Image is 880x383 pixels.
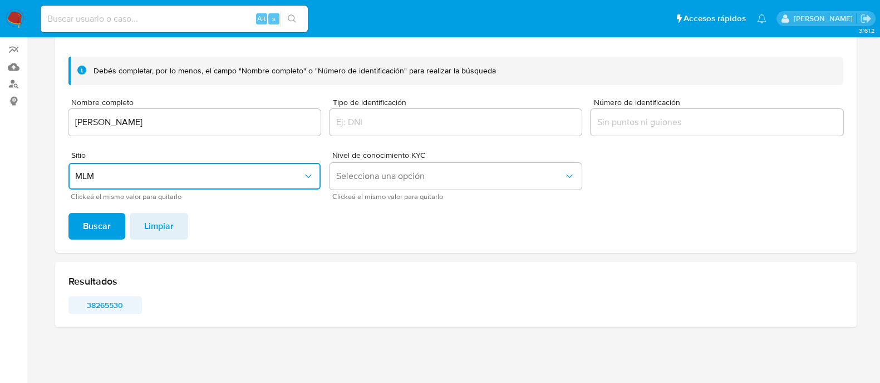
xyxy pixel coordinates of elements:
[281,11,303,27] button: search-icon
[257,13,266,24] span: Alt
[41,12,308,26] input: Buscar usuario o caso...
[858,26,874,35] span: 3.161.2
[684,13,746,24] span: Accesos rápidos
[272,13,276,24] span: s
[793,13,856,24] p: anamaria.arriagasanchez@mercadolibre.com.mx
[860,13,872,24] a: Salir
[757,14,766,23] a: Notificaciones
